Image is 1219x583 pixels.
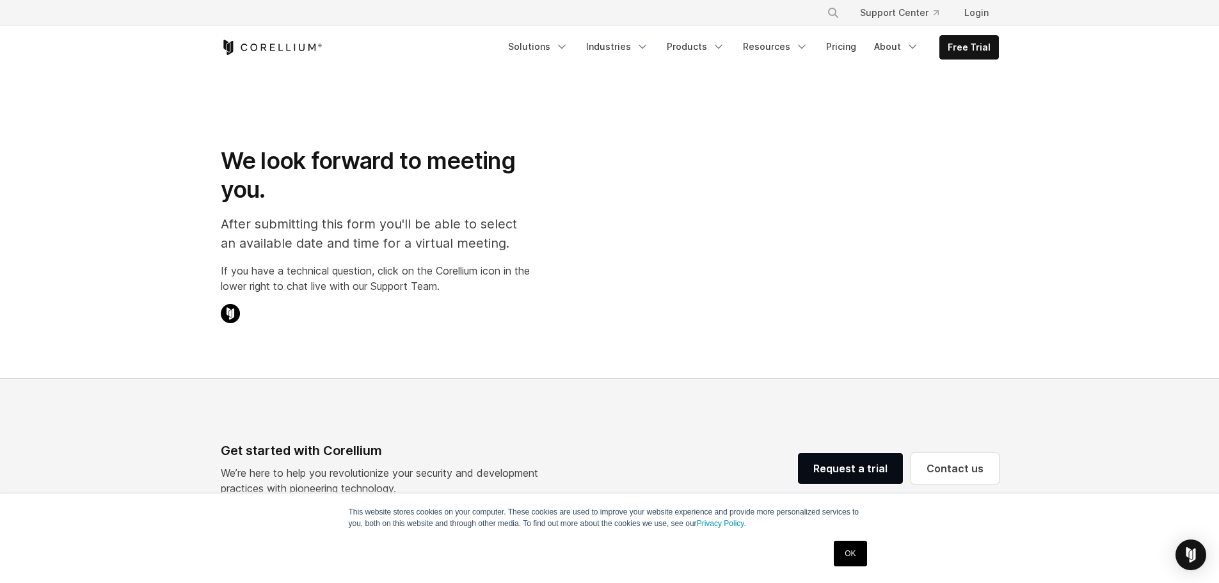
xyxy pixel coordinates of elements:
button: Search [822,1,845,24]
div: Get started with Corellium [221,441,548,460]
a: Solutions [500,35,576,58]
a: Resources [735,35,816,58]
h1: We look forward to meeting you. [221,147,530,204]
a: Corellium Home [221,40,323,55]
a: Request a trial [798,453,903,484]
p: If you have a technical question, click on the Corellium icon in the lower right to chat live wit... [221,263,530,294]
a: Products [659,35,733,58]
a: Login [954,1,999,24]
a: Support Center [850,1,949,24]
a: Contact us [911,453,999,484]
p: After submitting this form you'll be able to select an available date and time for a virtual meet... [221,214,530,253]
a: About [866,35,927,58]
div: Navigation Menu [811,1,999,24]
a: Free Trial [940,36,998,59]
div: Navigation Menu [500,35,999,60]
p: We’re here to help you revolutionize your security and development practices with pioneering tech... [221,465,548,496]
a: OK [834,541,866,566]
img: Corellium Chat Icon [221,304,240,323]
a: Industries [578,35,657,58]
p: This website stores cookies on your computer. These cookies are used to improve your website expe... [349,506,871,529]
a: Pricing [818,35,864,58]
div: Open Intercom Messenger [1175,539,1206,570]
a: Privacy Policy. [697,519,746,528]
